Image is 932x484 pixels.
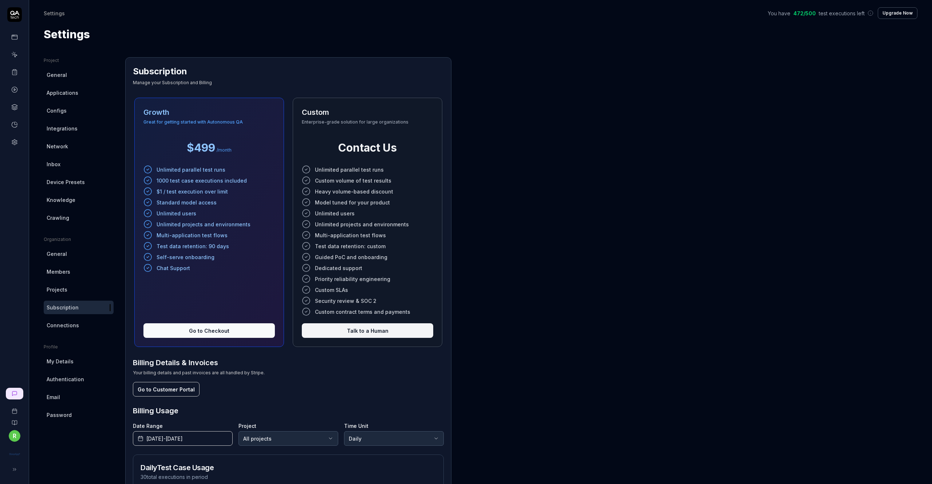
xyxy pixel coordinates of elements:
span: 1000 test case executions included [157,177,247,184]
a: Integrations [44,122,114,135]
h3: Growth [143,107,275,118]
span: Test data retention: custom [315,242,386,250]
span: month [218,147,232,153]
a: Email [44,390,114,404]
span: Chat Support [157,264,190,272]
span: General [47,71,67,79]
h3: Billing Usage [133,405,178,416]
span: Custom volume of test results [315,177,391,184]
a: Book a call with us [3,402,26,414]
span: Contact Us [338,140,397,156]
span: Integrations [47,125,78,132]
a: General [44,247,114,261]
span: Standard model access [157,199,217,206]
span: Priority reliability engineering [315,275,390,283]
h3: Billing Details & Invoices [133,357,265,368]
span: Heavy volume-based discount [315,188,393,195]
label: Date Range [133,422,233,430]
span: Unlimited users [157,210,196,217]
span: Members [47,268,70,276]
a: Configs [44,104,114,117]
button: Go to Customer Portal [133,382,200,397]
a: Connections [44,319,114,332]
span: Dedicated support [315,264,362,272]
span: Projects [47,286,67,293]
a: Knowledge [44,193,114,207]
h2: Subscription [133,65,187,78]
span: Inbox [47,160,60,168]
span: Configs [47,107,67,114]
span: Unlimited parallel test runs [157,166,225,173]
span: Connections [47,321,79,329]
a: Members [44,265,114,278]
div: Your billing details and past invoices are all handled by Stripe. [133,370,265,376]
div: Project [44,57,114,64]
button: HousApp Logo [3,442,26,462]
span: Unlimited parallel test runs [315,166,384,173]
span: Security review & SOC 2 [315,297,376,305]
div: Organization [44,236,114,243]
a: Network [44,140,114,153]
span: Custom contract terms and payments [315,308,410,316]
span: Applications [47,89,78,97]
a: Talk to a Human [302,327,433,334]
span: Custom SLAs [315,286,348,294]
button: Talk to a Human [302,323,433,338]
button: [DATE]-[DATE] [133,431,233,446]
span: Self-serve onboarding [157,253,214,261]
a: New conversation [6,388,23,399]
button: Upgrade Now [878,7,917,19]
label: Project [238,422,338,430]
span: You have [768,9,790,17]
span: Model tuned for your product [315,199,390,206]
h2: Daily Test Case Usage [141,462,214,473]
img: HousApp Logo [8,448,21,461]
label: Time Unit [344,422,444,430]
a: Documentation [3,414,26,426]
span: [DATE] - [DATE] [146,435,183,442]
h3: Custom [302,107,433,118]
button: Go to Checkout [143,323,275,338]
span: 472 / 500 [793,9,816,17]
span: General [47,250,67,258]
span: Great for getting started with Autonomous QA [143,120,275,130]
span: Knowledge [47,196,75,204]
span: $499 [187,140,215,156]
a: Device Presets [44,175,114,189]
span: Unlimited projects and environments [315,220,409,228]
span: Device Presets [47,178,85,186]
span: test executions left [819,9,865,17]
span: Guided PoC and onboarding [315,253,387,261]
span: Crawling [47,214,69,222]
span: Password [47,411,72,419]
span: / [217,147,218,153]
div: Profile [44,344,114,350]
a: Applications [44,86,114,99]
a: Authentication [44,372,114,386]
span: Enterprise-grade solution for large organizations [302,120,433,130]
span: Multi-application test flows [315,231,386,239]
a: Password [44,408,114,422]
div: Manage your Subscription and Billing [133,79,212,86]
span: Network [47,143,68,150]
span: Subscription [47,304,79,311]
span: Email [47,393,60,401]
span: Unlimited users [315,210,355,217]
a: Crawling [44,211,114,225]
a: Projects [44,283,114,296]
a: General [44,68,114,82]
a: Subscription [44,301,114,314]
p: 30 total executions in period [141,473,214,481]
span: Authentication [47,375,84,383]
span: My Details [47,358,74,365]
span: $1 / test execution over limit [157,188,228,195]
h1: Settings [44,26,90,43]
a: My Details [44,355,114,368]
span: Multi-application test flows [157,231,228,239]
div: Settings [44,9,65,17]
span: Test data retention: 90 days [157,242,229,250]
button: r [9,430,20,442]
span: Unlimited projects and environments [157,220,250,228]
a: Inbox [44,157,114,171]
